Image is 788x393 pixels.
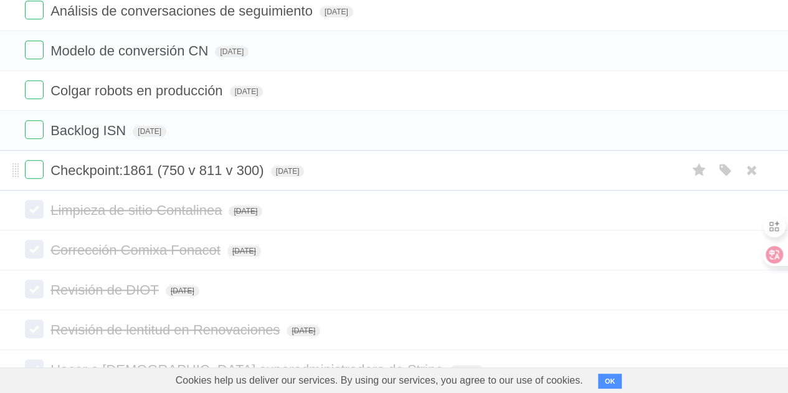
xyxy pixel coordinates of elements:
span: Revisión de DIOT [50,282,162,298]
label: Done [25,80,44,99]
span: Limpieza de sitio Contalinea [50,202,225,218]
span: [DATE] [133,126,166,137]
label: Done [25,40,44,59]
span: Colgar robots en producción [50,83,225,98]
span: [DATE] [230,86,263,97]
label: Done [25,200,44,219]
label: Done [25,359,44,378]
label: Done [25,280,44,298]
span: [DATE] [166,285,199,296]
span: Hacer a [DEMOGRAPHIC_DATA] superadministradora de Stripe [50,362,446,377]
span: Checkpoint:1861 (750 v 811 v 300) [50,163,267,178]
span: [DATE] [320,6,353,17]
span: Revisión de lentitud en Renovaciones [50,322,283,338]
button: OK [598,374,622,389]
label: Star task [687,160,711,181]
label: Done [25,1,44,19]
span: Análisis de conversaciones de seguimiento [50,3,316,19]
label: Done [25,160,44,179]
span: [DATE] [227,245,261,257]
span: [DATE] [229,206,262,217]
span: [DATE] [271,166,305,177]
label: Done [25,120,44,139]
label: Done [25,240,44,258]
span: Corrección Comixa Fonacot [50,242,224,258]
label: Done [25,320,44,338]
span: Modelo de conversión CN [50,43,211,59]
span: Backlog ISN [50,123,129,138]
span: [DATE] [450,365,483,376]
span: Cookies help us deliver our services. By using our services, you agree to our use of cookies. [163,368,596,393]
span: [DATE] [215,46,249,57]
span: [DATE] [287,325,320,336]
